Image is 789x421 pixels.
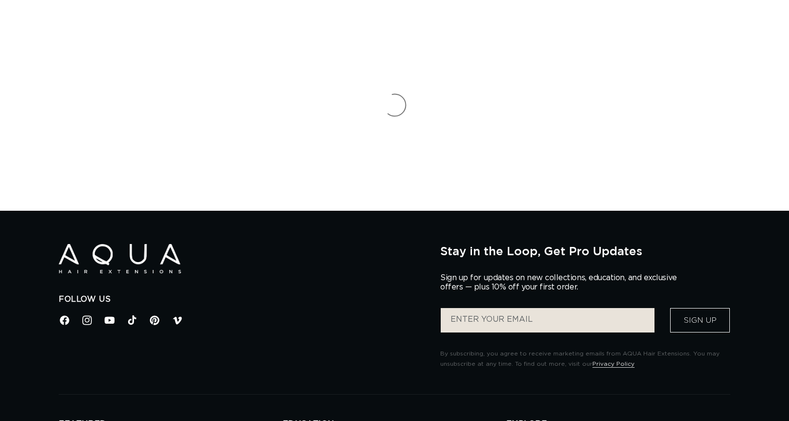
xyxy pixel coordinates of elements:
[440,273,685,292] p: Sign up for updates on new collections, education, and exclusive offers — plus 10% off your first...
[440,349,730,370] p: By subscribing, you agree to receive marketing emails from AQUA Hair Extensions. You may unsubscr...
[592,361,634,367] a: Privacy Policy
[59,244,181,274] img: Aqua Hair Extensions
[59,294,426,305] h2: Follow Us
[670,308,730,332] button: Sign Up
[440,244,730,258] h2: Stay in the Loop, Get Pro Updates
[441,308,654,332] input: ENTER YOUR EMAIL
